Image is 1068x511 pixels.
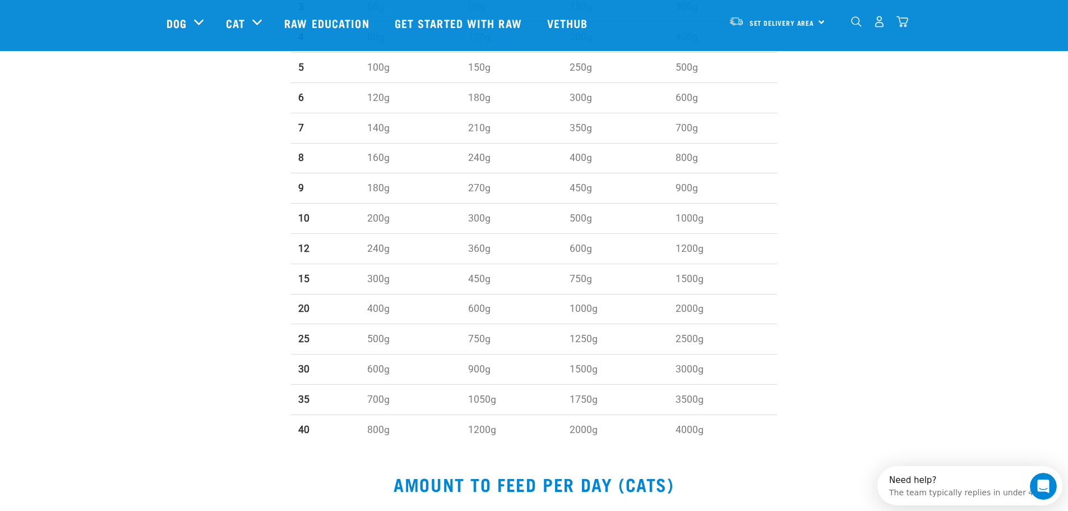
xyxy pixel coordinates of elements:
[298,363,309,375] strong: 30
[298,213,309,224] strong: 10
[668,53,777,83] td: 500g
[562,264,669,294] td: 750g
[298,152,304,163] strong: 8
[562,324,669,355] td: 1250g
[360,233,461,264] td: 240g
[461,233,562,264] td: 360g
[562,113,669,143] td: 350g
[298,303,309,314] strong: 20
[360,355,461,385] td: 600g
[668,82,777,113] td: 600g
[298,424,309,435] strong: 40
[360,143,461,173] td: 160g
[877,466,1062,505] iframe: Intercom live chat discovery launcher
[4,4,194,35] div: Open Intercom Messenger
[668,324,777,355] td: 2500g
[461,53,562,83] td: 150g
[298,182,304,194] strong: 9
[562,233,669,264] td: 600g
[562,355,669,385] td: 1500g
[461,415,562,444] td: 1200g
[360,324,461,355] td: 500g
[273,1,383,45] a: Raw Education
[461,82,562,113] td: 180g
[461,264,562,294] td: 450g
[298,243,309,254] strong: 12
[360,294,461,324] td: 400g
[562,204,669,234] td: 500g
[360,53,461,83] td: 100g
[360,204,461,234] td: 200g
[360,82,461,113] td: 120g
[668,384,777,415] td: 3500g
[298,333,309,344] strong: 25
[729,16,744,26] img: van-moving.png
[668,264,777,294] td: 1500g
[873,16,885,27] img: user.png
[668,415,777,444] td: 4000g
[360,113,461,143] td: 140g
[562,53,669,83] td: 250g
[668,173,777,204] td: 900g
[668,113,777,143] td: 700g
[536,1,602,45] a: Vethub
[298,273,309,284] strong: 15
[360,173,461,204] td: 180g
[360,415,461,444] td: 800g
[896,16,908,27] img: home-icon@2x.png
[461,204,562,234] td: 300g
[12,10,161,19] div: Need help?
[461,384,562,415] td: 1050g
[226,15,245,31] a: Cat
[383,1,536,45] a: Get started with Raw
[298,394,309,405] strong: 35
[461,173,562,204] td: 270g
[668,294,777,324] td: 2000g
[461,294,562,324] td: 600g
[562,384,669,415] td: 1750g
[298,92,304,103] strong: 6
[298,122,304,133] strong: 7
[167,474,902,494] h2: AMOUNT TO FEED PER DAY (CATS)
[668,143,777,173] td: 800g
[461,143,562,173] td: 240g
[12,19,161,30] div: The team typically replies in under 4h
[1030,473,1057,500] iframe: Intercom live chat
[851,16,862,27] img: home-icon-1@2x.png
[562,294,669,324] td: 1000g
[461,113,562,143] td: 210g
[360,264,461,294] td: 300g
[461,355,562,385] td: 900g
[562,143,669,173] td: 400g
[360,384,461,415] td: 700g
[167,15,187,31] a: Dog
[668,233,777,264] td: 1200g
[562,82,669,113] td: 300g
[461,324,562,355] td: 750g
[668,204,777,234] td: 1000g
[298,62,304,73] strong: 5
[562,415,669,444] td: 2000g
[562,173,669,204] td: 450g
[668,355,777,385] td: 3000g
[750,21,815,25] span: Set Delivery Area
